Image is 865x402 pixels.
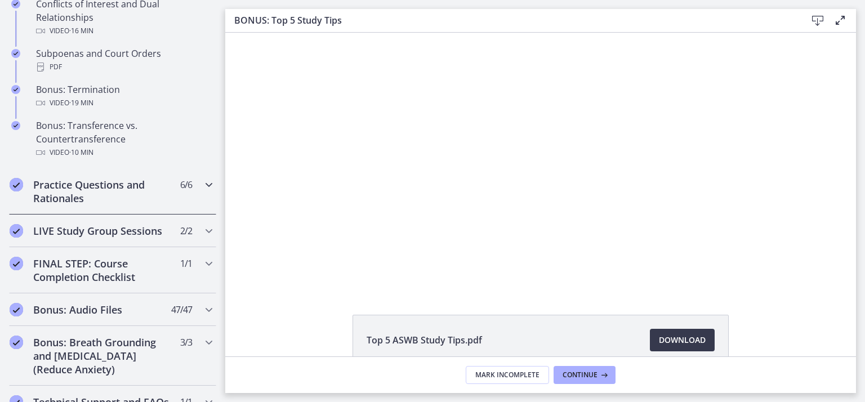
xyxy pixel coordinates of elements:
[11,85,20,94] i: Completed
[69,24,93,38] span: · 16 min
[180,336,192,349] span: 3 / 3
[466,366,549,384] button: Mark Incomplete
[36,119,212,159] div: Bonus: Transference vs. Countertransference
[171,303,192,316] span: 47 / 47
[10,336,23,349] i: Completed
[180,224,192,238] span: 2 / 2
[36,96,212,110] div: Video
[33,336,171,376] h2: Bonus: Breath Grounding and [MEDICAL_DATA] (Reduce Anxiety)
[36,24,212,38] div: Video
[36,60,212,74] div: PDF
[180,257,192,270] span: 1 / 1
[36,146,212,159] div: Video
[11,121,20,130] i: Completed
[10,257,23,270] i: Completed
[367,333,482,347] span: Top 5 ASWB Study Tips.pdf
[33,257,171,284] h2: FINAL STEP: Course Completion Checklist
[33,224,171,238] h2: LIVE Study Group Sessions
[10,303,23,316] i: Completed
[475,370,539,379] span: Mark Incomplete
[33,303,171,316] h2: Bonus: Audio Files
[10,178,23,191] i: Completed
[225,33,856,289] iframe: Video Lesson
[10,224,23,238] i: Completed
[33,178,171,205] h2: Practice Questions and Rationales
[659,333,706,347] span: Download
[11,49,20,58] i: Completed
[563,370,598,379] span: Continue
[554,366,616,384] button: Continue
[69,146,93,159] span: · 10 min
[650,329,715,351] a: Download
[36,47,212,74] div: Subpoenas and Court Orders
[69,96,93,110] span: · 19 min
[180,178,192,191] span: 6 / 6
[234,14,788,27] h3: BONUS: Top 5 Study Tips
[36,83,212,110] div: Bonus: Termination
